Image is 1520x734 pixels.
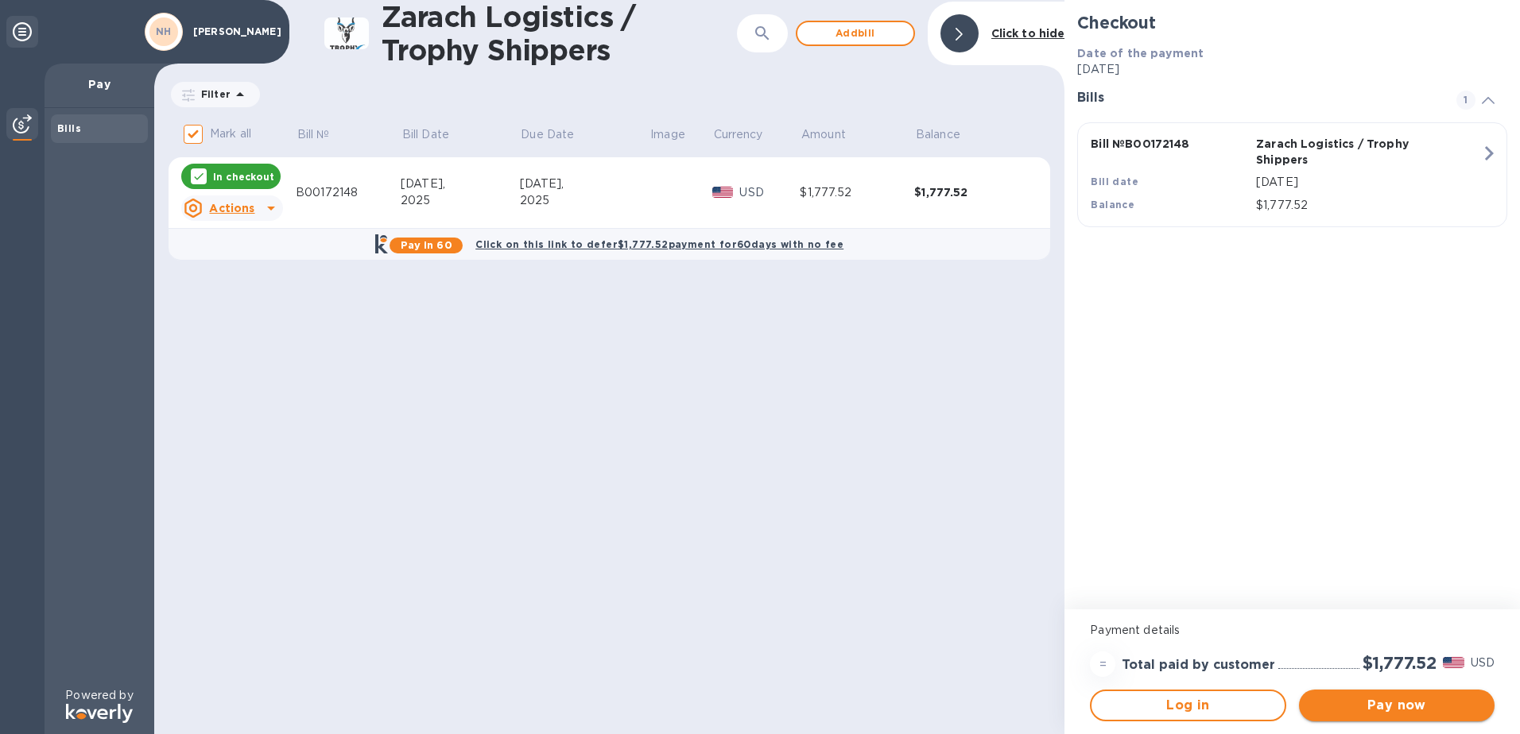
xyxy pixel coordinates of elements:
p: USD [739,184,800,201]
span: Amount [801,126,867,143]
h3: Bills [1077,91,1437,106]
button: Log in [1090,690,1285,721]
span: Balance [916,126,981,143]
span: Due Date [521,126,595,143]
p: Filter [195,87,231,101]
p: Balance [916,126,960,143]
b: NH [156,25,172,37]
p: USD [1471,655,1495,671]
p: Bill № [297,126,330,143]
p: Payment details [1090,622,1495,639]
b: Bills [57,122,81,134]
div: $1,777.52 [800,184,914,201]
p: [PERSON_NAME] [193,26,273,37]
h2: $1,777.52 [1363,653,1437,673]
div: = [1090,651,1115,677]
b: Bill date [1091,176,1138,187]
p: Mark all [210,126,251,142]
span: 1 [1456,91,1475,110]
div: [DATE], [520,176,649,192]
b: Date of the payment [1077,47,1204,60]
p: In checkout [213,170,274,183]
div: [DATE], [401,176,520,192]
button: Addbill [796,21,915,46]
p: [DATE] [1077,61,1507,78]
p: Zarach Logistics / Trophy Shippers [1256,136,1415,168]
button: Pay now [1299,690,1495,721]
span: Add bill [810,24,901,43]
div: 2025 [401,192,520,209]
p: Bill Date [402,126,449,143]
b: Click on this link to defer $1,777.52 payment for 60 days with no fee [475,238,843,250]
img: Logo [66,704,133,723]
b: Click to hide [991,27,1065,40]
p: [DATE] [1256,174,1481,191]
p: Currency [714,126,763,143]
p: Due Date [521,126,574,143]
p: $1,777.52 [1256,197,1481,214]
p: Pay [57,76,142,92]
b: Pay in 60 [401,239,452,251]
span: Log in [1104,696,1271,715]
div: B00172148 [296,184,401,201]
img: USD [712,187,734,198]
h2: Checkout [1077,13,1507,33]
span: Pay now [1312,696,1482,715]
p: Powered by [65,687,133,704]
div: 2025 [520,192,649,209]
p: Image [650,126,685,143]
u: Actions [209,202,254,214]
button: Bill №B00172148Zarach Logistics / Trophy ShippersBill date[DATE]Balance$1,777.52 [1077,122,1507,227]
p: Bill № B00172148 [1091,136,1250,152]
p: Amount [801,126,846,143]
div: $1,777.52 [914,184,1029,200]
span: Bill № [297,126,351,143]
b: Balance [1091,199,1134,211]
span: Bill Date [402,126,470,143]
img: USD [1443,657,1464,668]
h3: Total paid by customer [1122,658,1275,673]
